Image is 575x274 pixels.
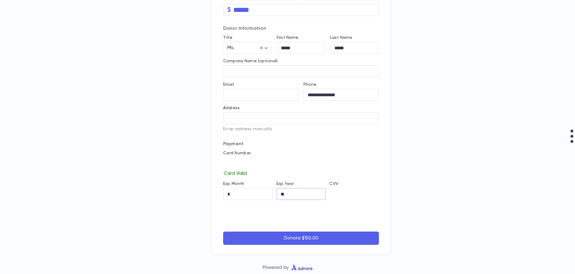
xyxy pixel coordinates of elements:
label: Address [223,106,240,110]
label: Last Name [330,35,352,40]
p: $ [227,7,231,13]
div: Ms. [223,42,272,54]
label: Phone [303,82,316,87]
p: Card Number [223,151,379,155]
label: Company Name (optional) [223,59,278,63]
iframe: card [223,157,379,169]
label: First Name [277,35,298,40]
button: Donate $150.00 [223,232,379,245]
label: Title [223,35,232,40]
span: Ms. [227,45,235,50]
label: Email [223,82,234,87]
p: Donor Information [223,26,379,32]
label: Exp Month [223,181,244,186]
p: CVV [329,181,379,186]
p: Card Valid [223,169,379,177]
label: Exp Year [276,181,294,186]
p: Payment [223,141,379,147]
iframe: cvv [329,188,379,200]
p: Enter address manually [223,127,379,131]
